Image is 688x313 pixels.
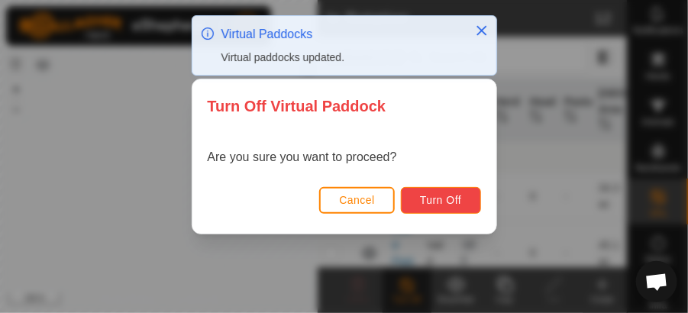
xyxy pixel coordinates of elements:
[420,194,462,206] span: Turn Off
[221,50,460,66] div: Virtual paddocks updated.
[319,187,395,214] button: Cancel
[208,95,386,118] span: Turn Off Virtual Paddock
[208,148,397,166] p: Are you sure you want to proceed?
[471,20,493,41] button: Close
[221,25,460,44] div: Virtual Paddocks
[339,194,375,206] span: Cancel
[636,261,677,302] div: Open chat
[401,187,481,214] button: Turn Off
